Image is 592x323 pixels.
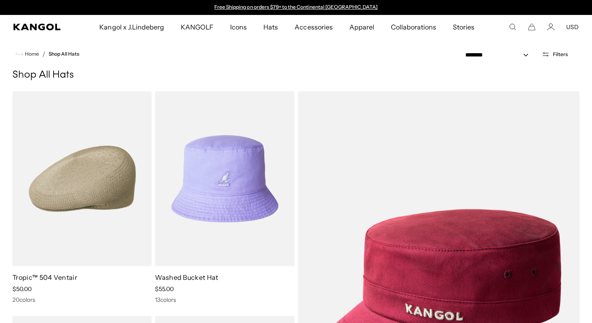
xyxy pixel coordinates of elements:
[155,296,294,303] div: 13 colors
[547,23,555,31] a: Account
[263,15,278,39] span: Hats
[12,273,77,281] a: Tropic™ 504 Ventair
[211,4,382,11] slideshow-component: Announcement bar
[12,69,580,81] h1: Shop All Hats
[155,273,218,281] a: Washed Bucket Hat
[13,24,65,30] a: Kangol
[91,15,172,39] a: Kangol x J.Lindeberg
[12,91,152,266] img: Tropic™ 504 Ventair
[349,15,374,39] span: Apparel
[39,49,45,59] li: /
[462,51,537,59] select: Sort by: Featured
[99,15,164,39] span: Kangol x J.Lindeberg
[214,4,378,10] a: Free Shipping on orders $79+ to the Continental [GEOGRAPHIC_DATA]
[23,51,39,57] span: Home
[528,23,536,31] button: Cart
[391,15,436,39] span: Collaborations
[49,51,79,57] a: Shop All Hats
[255,15,286,39] a: Hats
[553,51,568,57] span: Filters
[509,23,516,31] summary: Search here
[286,15,341,39] a: Accessories
[566,23,579,31] button: USD
[211,4,382,11] div: Announcement
[230,15,247,39] span: Icons
[453,15,474,39] span: Stories
[155,91,294,266] img: Washed Bucket Hat
[155,285,174,293] span: $55.00
[222,15,255,39] a: Icons
[341,15,383,39] a: Apparel
[445,15,483,39] a: Stories
[172,15,222,39] a: KANGOLF
[12,296,152,303] div: 20 colors
[211,4,382,11] div: 1 of 2
[295,15,332,39] span: Accessories
[181,15,214,39] span: KANGOLF
[16,50,39,58] a: Home
[383,15,445,39] a: Collaborations
[12,285,32,293] span: $50.00
[537,51,573,58] button: Open filters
